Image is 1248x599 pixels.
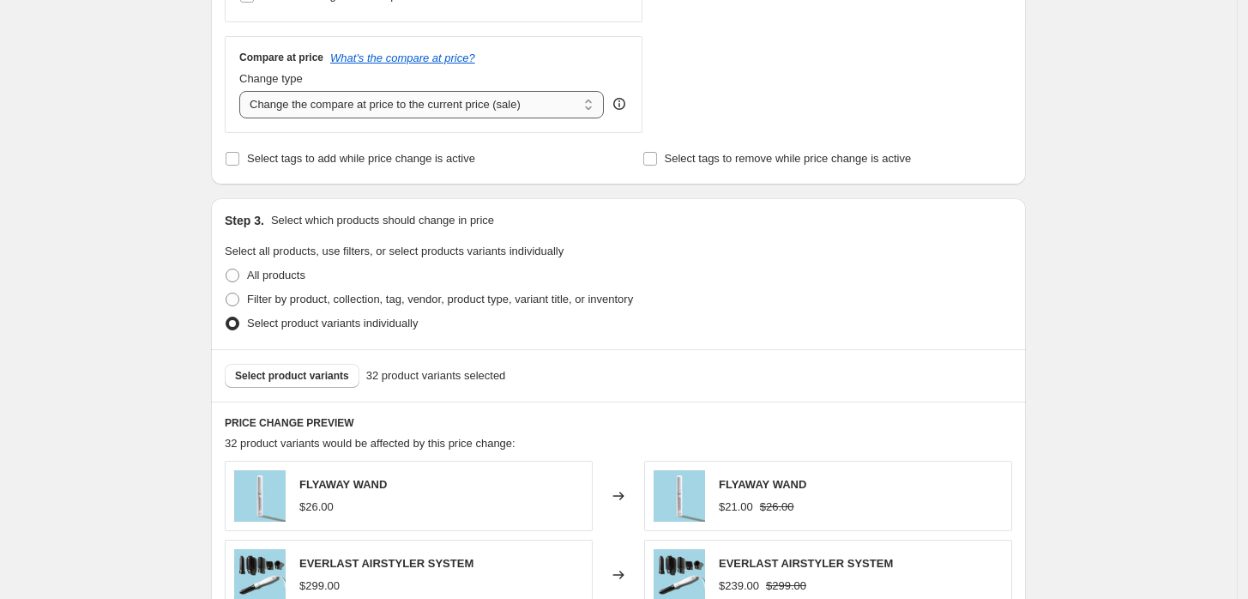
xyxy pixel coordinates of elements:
[299,478,387,491] span: FLYAWAY WAND
[234,470,286,522] img: BB_2025_AntiFrizz_FlyawayFixWand_10ml_80x.jpg
[654,470,705,522] img: BB_2025_AntiFrizz_FlyawayFixWand_10ml_80x.jpg
[366,367,506,384] span: 32 product variants selected
[225,245,564,257] span: Select all products, use filters, or select products variants individually
[225,437,515,450] span: 32 product variants would be affected by this price change:
[299,579,340,592] span: $299.00
[760,500,794,513] span: $26.00
[239,51,323,64] h3: Compare at price
[299,557,473,570] span: EVERLAST AIRSTYLER SYSTEM
[766,579,806,592] span: $299.00
[271,212,494,229] p: Select which products should change in price
[247,152,475,165] span: Select tags to add while price change is active
[719,557,893,570] span: EVERLAST AIRSTYLER SYSTEM
[235,369,349,383] span: Select product variants
[239,72,303,85] span: Change type
[665,152,912,165] span: Select tags to remove while price change is active
[719,579,759,592] span: $239.00
[247,269,305,281] span: All products
[225,416,1012,430] h6: PRICE CHANGE PREVIEW
[719,500,753,513] span: $21.00
[330,51,475,64] button: What's the compare at price?
[299,500,334,513] span: $26.00
[719,478,806,491] span: FLYAWAY WAND
[247,317,418,330] span: Select product variants individually
[225,212,264,229] h2: Step 3.
[225,364,359,388] button: Select product variants
[611,95,628,112] div: help
[247,293,633,306] span: Filter by product, collection, tag, vendor, product type, variant title, or inventory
